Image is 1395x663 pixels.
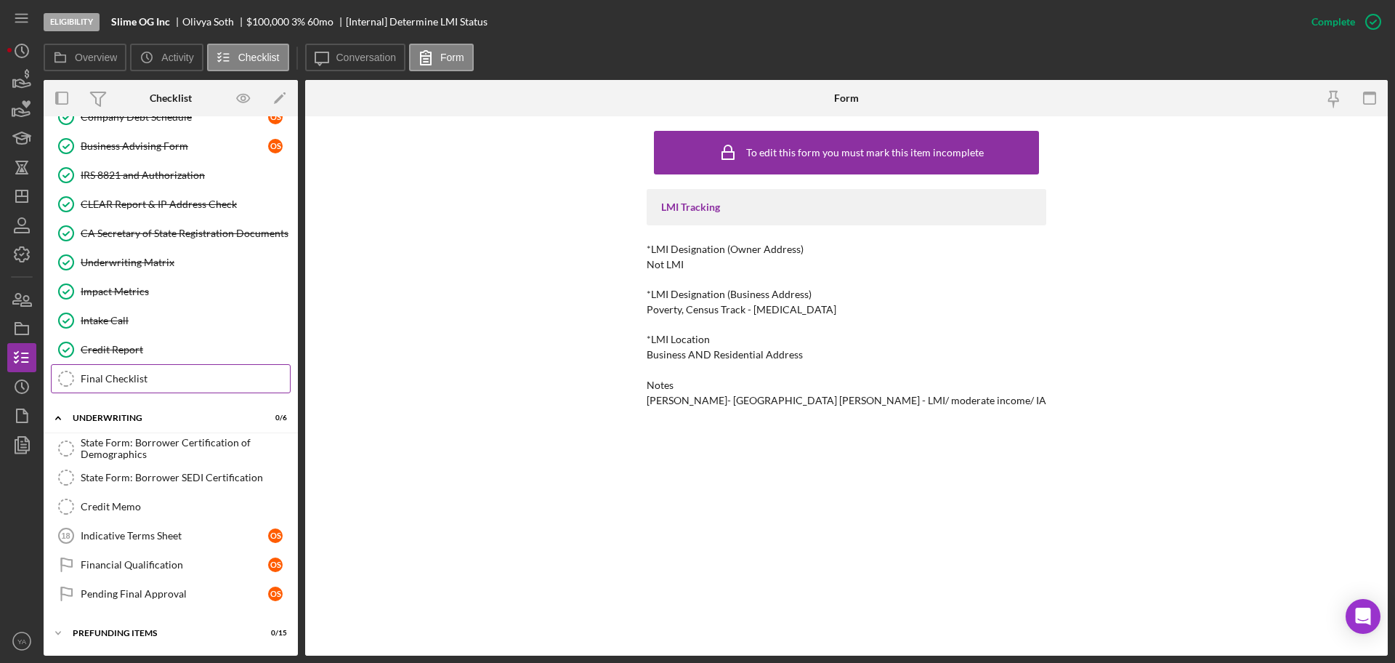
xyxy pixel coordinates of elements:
a: Company Debt ScheduleOS [51,103,291,132]
button: Overview [44,44,126,71]
label: Checklist [238,52,280,63]
div: State Form: Borrower Certification of Demographics [81,437,290,460]
div: *LMI Location [647,334,1046,345]
div: 0 / 15 [261,629,287,638]
div: [Internal] Determine LMI Status [346,16,488,28]
div: Poverty, Census Track - [MEDICAL_DATA] [647,304,836,316]
div: Checklist [150,92,192,104]
a: Business Advising FormOS [51,132,291,161]
div: Complete [1311,7,1355,36]
span: $100,000 [246,15,289,28]
a: Intake Call [51,306,291,335]
div: Prefunding Items [73,629,251,638]
button: Activity [130,44,203,71]
div: O S [268,587,283,601]
a: State Form: Borrower Certification of Demographics [51,434,291,463]
a: IRS 8821 and Authorization [51,161,291,190]
a: Credit Report [51,335,291,364]
div: LMI Tracking [661,201,1032,213]
div: CA Secretary of State Registration Documents [81,228,290,239]
div: Underwriting Matrix [81,257,290,268]
div: Not LMI [647,259,684,270]
button: Form [409,44,474,71]
div: CLEAR Report & IP Address Check [81,198,290,210]
div: Notes [647,379,1046,391]
a: Financial QualificationOS [51,550,291,579]
div: Credit Memo [81,501,290,513]
div: [PERSON_NAME]- [GEOGRAPHIC_DATA] [PERSON_NAME] - LMI/ moderate income/ IA [647,395,1046,406]
div: Final Checklist [81,373,290,385]
a: Credit Memo [51,492,291,521]
button: Checklist [207,44,289,71]
div: IRS 8821 and Authorization [81,169,290,181]
a: CLEAR Report & IP Address Check [51,190,291,219]
div: Eligibility [44,13,100,31]
div: Intake Call [81,315,290,326]
div: State Form: Borrower SEDI Certification [81,472,290,483]
div: Company Debt Schedule [81,111,268,123]
button: YA [7,627,36,656]
a: Pending Final ApprovalOS [51,579,291,608]
div: Form [834,92,859,104]
a: 18Indicative Terms SheetOS [51,521,291,550]
div: *LMI Designation (Business Address) [647,289,1046,300]
div: *LMI Designation (Owner Address) [647,244,1046,255]
div: Underwriting [73,414,251,422]
a: CA Secretary of State Registration Documents [51,219,291,248]
div: 0 / 6 [261,414,287,422]
a: Final Checklist [51,364,291,393]
a: Underwriting Matrix [51,248,291,277]
div: O S [268,529,283,543]
b: Slime OG Inc [111,16,170,28]
label: Activity [161,52,193,63]
div: Pending Final Approval [81,588,268,600]
button: Conversation [305,44,406,71]
div: Olivya Soth [182,16,246,28]
div: O S [268,558,283,572]
div: Indicative Terms Sheet [81,530,268,542]
label: Conversation [336,52,397,63]
a: Impact Metrics [51,277,291,306]
div: Impact Metrics [81,286,290,297]
div: O S [268,139,283,153]
div: 3 % [291,16,305,28]
tspan: 18 [61,531,70,540]
div: Credit Report [81,344,290,355]
div: Open Intercom Messenger [1346,599,1380,634]
div: O S [268,110,283,124]
div: Business Advising Form [81,140,268,152]
text: YA [17,638,27,646]
label: Form [440,52,464,63]
button: Complete [1297,7,1388,36]
div: To edit this form you must mark this item incomplete [746,147,984,158]
a: State Form: Borrower SEDI Certification [51,463,291,492]
label: Overview [75,52,117,63]
div: 60 mo [307,16,333,28]
div: Financial Qualification [81,559,268,571]
div: Business AND Residential Address [647,349,803,361]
